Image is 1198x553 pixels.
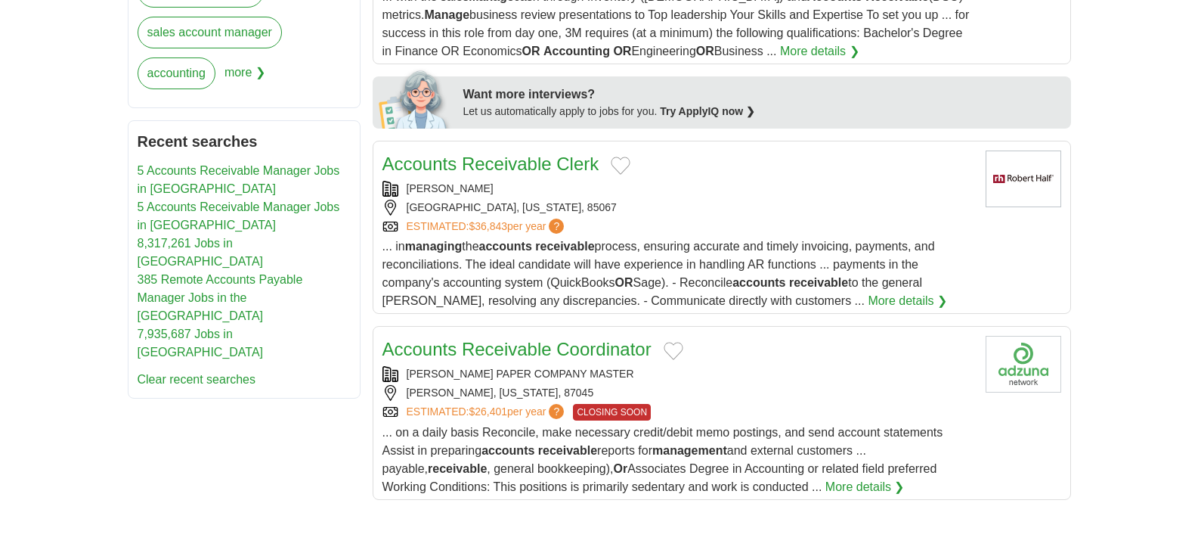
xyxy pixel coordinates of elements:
a: 385 Remote Accounts Payable Manager Jobs in the [GEOGRAPHIC_DATA] [138,273,303,322]
a: More details ❯ [780,42,859,61]
div: Let us automatically apply to jobs for you. [463,104,1062,120]
span: $36,843 [469,220,507,232]
strong: accounts [481,444,534,457]
strong: Or [614,462,628,475]
span: ? [549,219,564,234]
strong: receivable [538,444,597,457]
strong: Accounting [543,45,610,57]
img: Robert Half logo [986,151,1061,207]
a: 5 Accounts Receivable Manager Jobs in [GEOGRAPHIC_DATA] [138,200,340,231]
strong: receivable [428,462,487,475]
img: Company logo [986,336,1061,393]
strong: management [652,444,727,457]
span: ... in the process, ensuring accurate and timely invoicing, payments, and reconciliations. The id... [382,240,935,307]
a: accounting [138,57,215,89]
a: Accounts Receivable Coordinator [382,339,652,359]
a: Accounts Receivable Clerk [382,154,599,174]
span: $26,401 [469,405,507,418]
div: [PERSON_NAME] PAPER COMPANY MASTER [382,366,974,382]
div: Want more interviews? [463,85,1062,104]
strong: receivable [789,276,848,289]
div: [GEOGRAPHIC_DATA], [US_STATE], 85067 [382,200,974,216]
button: Add to favorite jobs [611,157,630,175]
a: ESTIMATED:$26,401per year? [407,404,568,421]
span: ? [549,404,564,419]
strong: accounts [732,276,785,289]
button: Add to favorite jobs [664,342,683,360]
a: Try ApplyIQ now ❯ [660,105,755,117]
a: 5 Accounts Receivable Manager Jobs in [GEOGRAPHIC_DATA] [138,164,340,195]
a: More details ❯ [868,292,947,310]
a: [PERSON_NAME] [407,182,494,194]
a: 8,317,261 Jobs in [GEOGRAPHIC_DATA] [138,237,264,268]
span: more ❯ [224,57,265,98]
a: ESTIMATED:$36,843per year? [407,219,568,235]
strong: accounts [479,240,532,253]
h2: Recent searches [138,130,351,153]
a: Clear recent searches [138,373,256,386]
strong: OR [522,45,540,57]
strong: Manage [425,8,470,21]
span: CLOSING SOON [573,404,651,421]
strong: OR [613,45,631,57]
span: ... on a daily basis Reconcile, make necessary credit/debit memo postings, and send account state... [382,426,943,493]
a: More details ❯ [825,478,905,496]
a: 7,935,687 Jobs in [GEOGRAPHIC_DATA] [138,328,264,359]
strong: receivable [535,240,594,253]
strong: OR [615,276,633,289]
img: apply-iq-scientist.png [379,68,452,129]
div: [PERSON_NAME], [US_STATE], 87045 [382,385,974,401]
strong: managing [405,240,463,253]
a: sales account manager [138,17,282,48]
strong: OR [696,45,714,57]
